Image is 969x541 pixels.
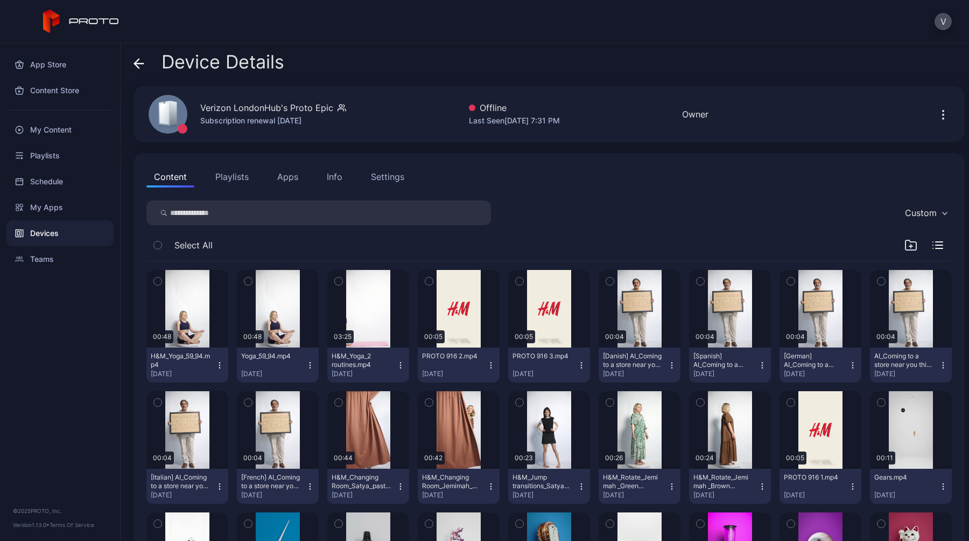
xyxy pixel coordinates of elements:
[146,166,194,188] button: Content
[6,52,114,78] a: App Store
[874,352,933,369] div: AI_Coming to a store near you this summer.mp4
[6,78,114,103] a: Content Store
[50,522,94,528] a: Terms Of Service
[151,473,210,490] div: [Italian] AI_Coming to a store near you this summer.mp4
[603,491,668,500] div: [DATE]
[784,491,848,500] div: [DATE]
[332,491,396,500] div: [DATE]
[332,473,391,490] div: H&M_Changing Room_Satya_past_present.mp4
[599,469,680,504] button: H&M_Rotate_Jemimah _Green Dress_300 speed.mp4[DATE]
[237,348,319,383] button: Yoga_59_94.mp4[DATE]
[693,473,753,490] div: H&M_Rotate_Jemimah _Brown Dress_300 speed.mp4
[6,143,114,169] a: Playlists
[327,469,409,504] button: H&M_Changing Room_Satya_past_present.mp4[DATE]
[689,348,771,383] button: [Spanish] AI_Coming to a store near you this summer.mp4[DATE]
[693,491,758,500] div: [DATE]
[512,352,572,360] div: PROTO 916 3.mp4
[689,469,771,504] button: H&M_Rotate_Jemimah _Brown Dress_300 speed.mp4[DATE]
[241,370,306,378] div: [DATE]
[422,473,481,490] div: H&M_Changing Room_Jemimah_Current collection.mp4
[784,370,848,378] div: [DATE]
[599,348,680,383] button: [Danish] AI_Coming to a store near you this summer.mp4[DATE]
[13,522,50,528] span: Version 1.13.0 •
[151,352,210,369] div: H&M_Yoga_59_94.mp4
[469,114,560,127] div: Last Seen [DATE] 7:31 PM
[13,507,107,515] div: © 2025 PROTO, Inc.
[508,348,590,383] button: PROTO 916 3.mp4[DATE]
[332,352,391,369] div: H&M_Yoga_2 routines.mp4
[469,101,560,114] div: Offline
[682,108,708,121] div: Owner
[146,348,228,383] button: H&M_Yoga_59_94.mp4[DATE]
[508,469,590,504] button: H&M_Jump transitions_Satya_past_present.mp4[DATE]
[693,370,758,378] div: [DATE]
[363,166,412,188] button: Settings
[870,348,952,383] button: AI_Coming to a store near you this summer.mp4[DATE]
[241,491,306,500] div: [DATE]
[270,166,306,188] button: Apps
[422,491,487,500] div: [DATE]
[418,348,500,383] button: PROTO 916 2.mp4[DATE]
[512,491,577,500] div: [DATE]
[146,469,228,504] button: [Italian] AI_Coming to a store near you this summer.mp4[DATE]
[151,491,215,500] div: [DATE]
[874,473,933,482] div: Gears.mp4
[332,370,396,378] div: [DATE]
[603,370,668,378] div: [DATE]
[870,469,952,504] button: Gears.mp4[DATE]
[512,473,572,490] div: H&M_Jump transitions_Satya_past_present.mp4
[327,348,409,383] button: H&M_Yoga_2 routines.mp4[DATE]
[371,170,404,183] div: Settings
[174,239,213,252] span: Select All
[900,200,952,225] button: Custom
[693,352,753,369] div: [Spanish] AI_Coming to a store near you this summer.mp4
[603,473,662,490] div: H&M_Rotate_Jemimah _Green Dress_300 speed.mp4
[241,473,300,490] div: [French] AI_Coming to a store near you this summer.mp4
[905,207,937,218] div: Custom
[6,117,114,143] a: My Content
[319,166,350,188] button: Info
[237,469,319,504] button: [French] AI_Coming to a store near you this summer.mp4[DATE]
[6,246,114,272] a: Teams
[935,13,952,30] button: V
[151,370,215,378] div: [DATE]
[780,469,861,504] button: PROTO 916 1.mp4[DATE]
[422,370,487,378] div: [DATE]
[241,352,300,360] div: Yoga_59_94.mp4
[6,220,114,246] a: Devices
[6,169,114,195] a: Schedule
[418,469,500,504] button: H&M_Changing Room_Jemimah_Current collection.mp4[DATE]
[161,52,284,72] span: Device Details
[874,491,939,500] div: [DATE]
[422,352,481,360] div: PROTO 916 2.mp4
[200,101,333,114] div: Verizon LondonHub's Proto Epic
[780,348,861,383] button: [German] AI_Coming to a store near you this summer.mp4[DATE]
[784,473,843,482] div: PROTO 916 1.mp4
[512,370,577,378] div: [DATE]
[6,195,114,220] a: My Apps
[603,352,662,369] div: [Danish] AI_Coming to a store near you this summer.mp4
[784,352,843,369] div: [German] AI_Coming to a store near you this summer.mp4
[200,114,346,127] div: Subscription renewal [DATE]
[874,370,939,378] div: [DATE]
[327,170,342,183] div: Info
[208,166,256,188] button: Playlists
